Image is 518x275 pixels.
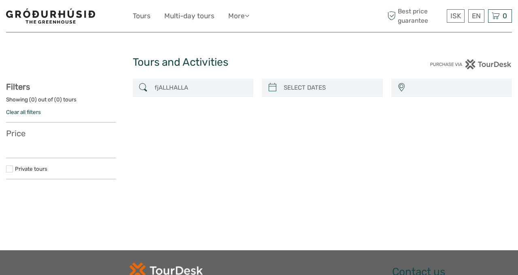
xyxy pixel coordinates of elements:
[31,96,35,103] label: 0
[6,109,41,115] a: Clear all filters
[386,7,445,25] span: Best price guarantee
[6,129,116,138] h3: Price
[56,96,60,103] label: 0
[6,96,116,108] div: Showing ( ) out of ( ) tours
[450,12,461,20] span: ISK
[280,81,379,95] input: SELECT DATES
[15,165,47,172] a: Private tours
[164,10,214,22] a: Multi-day tours
[501,12,508,20] span: 0
[468,9,484,23] div: EN
[133,56,386,69] h1: Tours and Activities
[6,9,95,24] img: 1578-341a38b5-ce05-4595-9f3d-b8aa3718a0b3_logo_small.jpg
[133,10,151,22] a: Tours
[430,59,512,69] img: PurchaseViaTourDesk.png
[151,81,250,95] input: SEARCH
[6,82,30,92] strong: Filters
[228,10,249,22] a: More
